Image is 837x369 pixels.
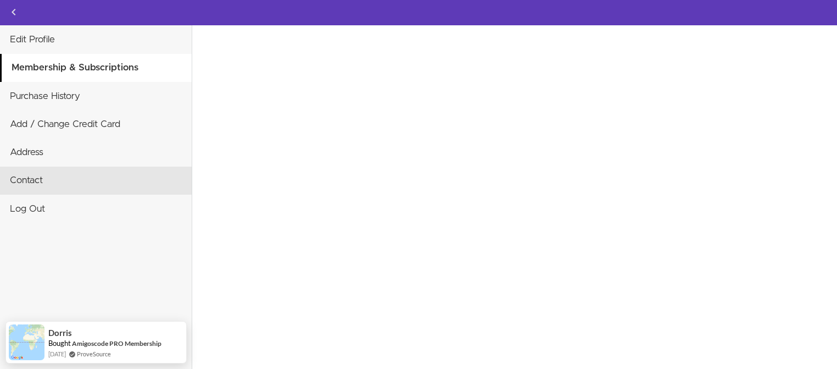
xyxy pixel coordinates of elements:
svg: Back to courses [7,5,20,19]
span: Dorris [48,328,72,338]
a: ProveSource [77,349,111,359]
span: [DATE] [48,349,66,359]
span: Bought [48,339,71,348]
a: Amigoscode PRO Membership [72,339,161,348]
a: Membership & Subscriptions [2,54,192,81]
img: provesource social proof notification image [9,324,44,360]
